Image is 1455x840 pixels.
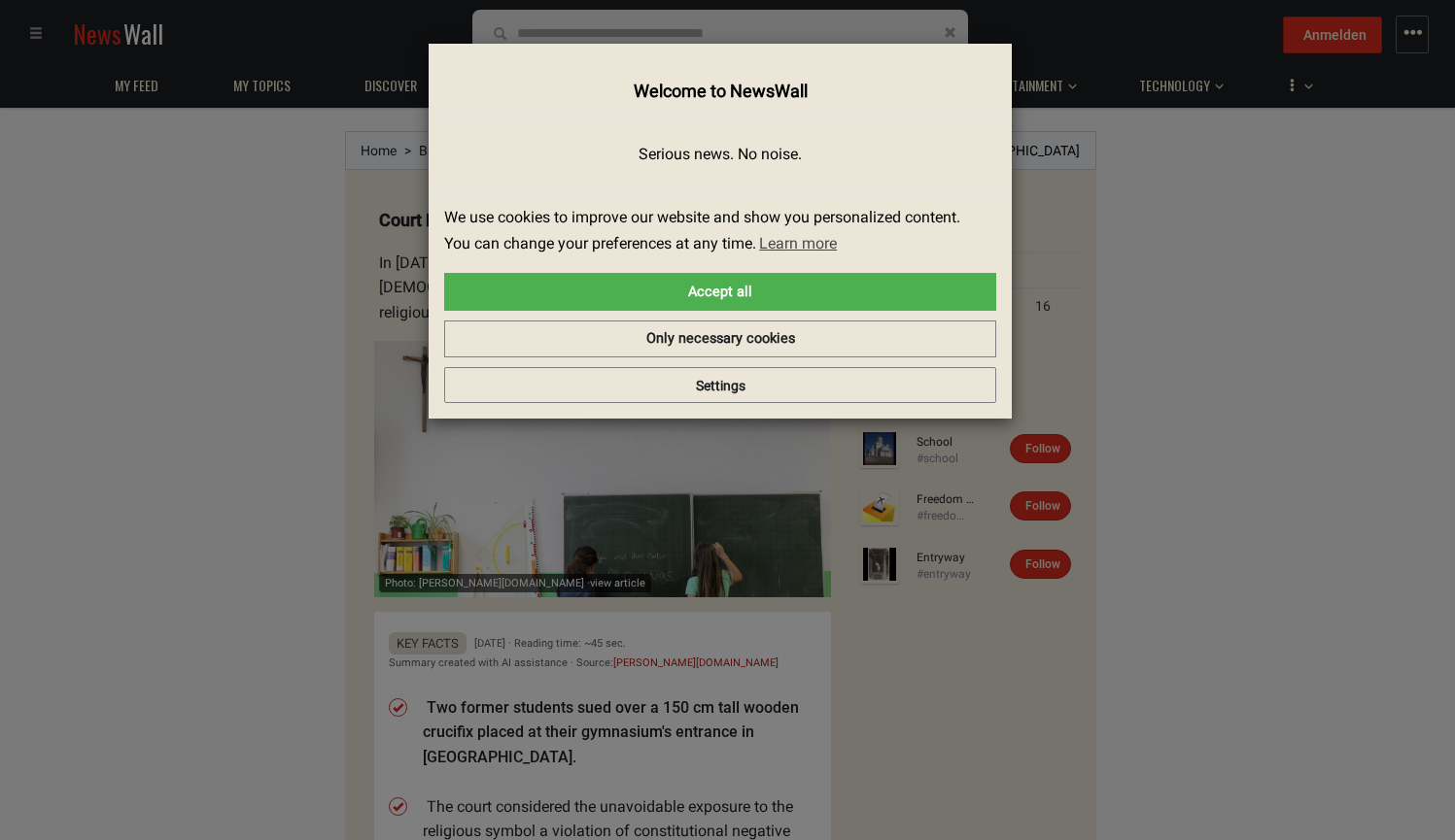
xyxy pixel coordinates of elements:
[444,206,996,357] div: cookieconsent
[444,367,996,404] button: Settings
[444,79,996,104] h4: Welcome to NewsWall
[444,273,996,312] a: allow cookies
[444,320,996,357] a: deny cookies
[444,144,996,166] p: Serious news. No noise.
[756,229,840,258] a: learn more about cookies
[444,206,981,258] span: We use cookies to improve our website and show you personalized content. You can change your pref...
